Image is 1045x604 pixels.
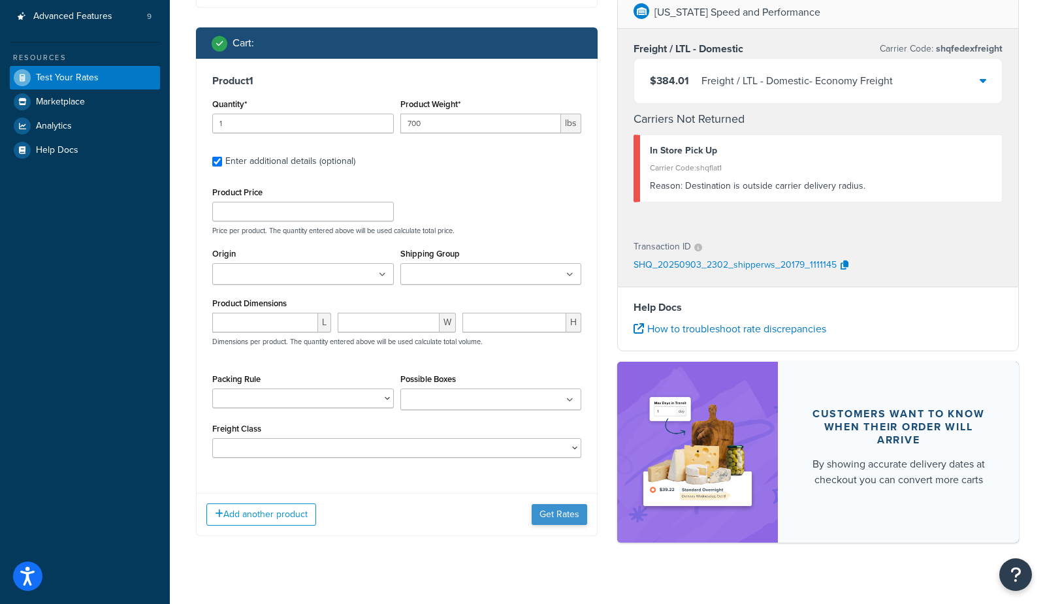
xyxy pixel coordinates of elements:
[10,66,160,89] a: Test Your Rates
[637,381,758,523] img: feature-image-ddt-36eae7f7280da8017bfb280eaccd9c446f90b1fe08728e4019434db127062ab4.png
[33,11,112,22] span: Advanced Features
[36,145,78,156] span: Help Docs
[318,313,331,332] span: L
[634,321,826,336] a: How to troubleshoot rate discrepancies
[147,11,152,22] span: 9
[532,504,587,525] button: Get Rates
[999,558,1032,591] button: Open Resource Center
[701,72,893,90] div: Freight / LTL - Domestic - Economy Freight
[209,226,585,235] p: Price per product. The quantity entered above will be used calculate total price.
[10,52,160,63] div: Resources
[650,142,992,160] div: In Store Pick Up
[212,187,263,197] label: Product Price
[209,337,483,346] p: Dimensions per product. The quantity entered above will be used calculate total volume.
[650,73,689,88] span: $384.01
[212,424,261,434] label: Freight Class
[933,42,1003,56] span: shqfedexfreight
[809,407,988,447] div: Customers want to know when their order will arrive
[212,157,222,167] input: Enter additional details (optional)
[225,152,355,170] div: Enter additional details (optional)
[650,179,683,193] span: Reason:
[206,503,316,526] button: Add another product
[212,298,287,308] label: Product Dimensions
[212,114,394,133] input: 0.0
[233,37,254,49] h2: Cart :
[10,90,160,114] a: Marketplace
[566,313,581,332] span: H
[10,5,160,29] a: Advanced Features9
[400,374,456,384] label: Possible Boxes
[650,159,992,177] div: Carrier Code: shqflat1
[36,97,85,108] span: Marketplace
[36,121,72,132] span: Analytics
[880,40,1003,58] p: Carrier Code:
[634,238,691,256] p: Transaction ID
[561,114,581,133] span: lbs
[654,3,820,22] p: [US_STATE] Speed and Performance
[400,114,562,133] input: 0.00
[212,99,247,109] label: Quantity*
[212,74,581,87] h3: Product 1
[634,300,1003,315] h4: Help Docs
[212,374,261,384] label: Packing Rule
[400,249,460,259] label: Shipping Group
[634,110,1003,128] h4: Carriers Not Returned
[634,42,743,56] h3: Freight / LTL - Domestic
[212,249,236,259] label: Origin
[809,456,988,488] div: By showing accurate delivery dates at checkout you can convert more carts
[10,114,160,138] a: Analytics
[440,313,456,332] span: W
[634,256,837,276] p: SHQ_20250903_2302_shipperws_20179_1111145
[36,72,99,84] span: Test Your Rates
[650,177,992,195] div: Destination is outside carrier delivery radius.
[10,138,160,162] a: Help Docs
[400,99,460,109] label: Product Weight*
[10,5,160,29] li: Advanced Features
